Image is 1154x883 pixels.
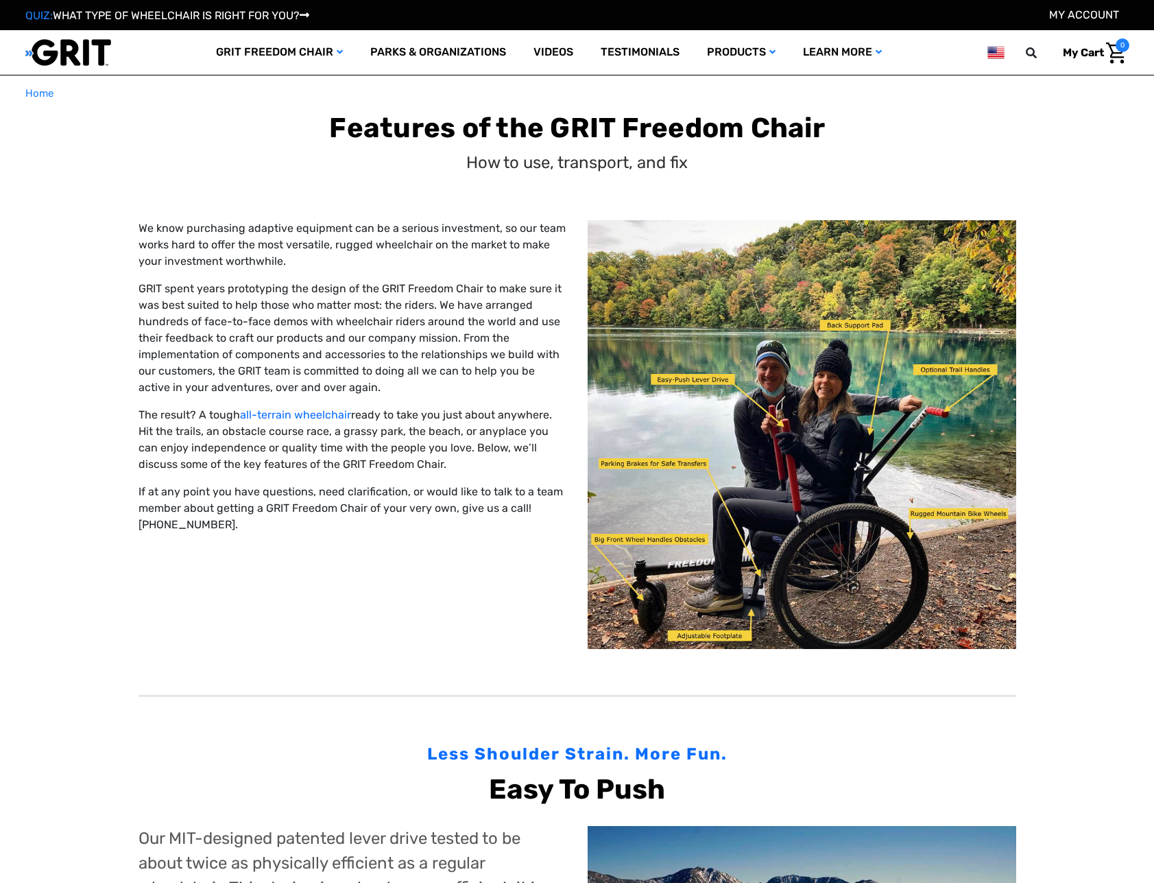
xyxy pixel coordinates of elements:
[25,9,53,22] span: QUIZ:
[587,30,693,75] a: Testimonials
[987,44,1004,61] img: us.png
[139,220,567,270] p: We know purchasing adaptive equipment can be a serious investment, so our team works hard to offe...
[25,38,111,67] img: GRIT All-Terrain Wheelchair and Mobility Equipment
[1116,38,1129,52] span: 0
[25,86,53,102] a: Home
[202,30,357,75] a: GRIT Freedom Chair
[25,86,1129,102] nav: Breadcrumb
[466,150,688,175] p: How to use, transport, and fix
[139,484,567,533] p: If at any point you have questions, need clarification, or would like to talk to a team member ab...
[1063,46,1104,59] span: My Cart
[329,112,825,144] b: Features of the GRIT Freedom Chair
[489,773,665,805] b: Easy To Push
[1049,8,1119,21] a: Account
[1053,38,1129,67] a: Cart with 0 items
[139,281,567,396] p: GRIT spent years prototyping the design of the GRIT Freedom Chair to make sure it was best suited...
[139,742,1016,766] div: Less Shoulder Strain. More Fun.
[693,30,789,75] a: Products
[240,408,351,421] a: all-terrain wheelchair
[588,220,1016,649] img: Yellow text boxes with arrows pointing out features of GRIT Freedom Chair over photo of two adult...
[1106,43,1126,64] img: Cart
[357,30,520,75] a: Parks & Organizations
[1032,38,1053,67] input: Search
[25,87,53,99] span: Home
[25,9,309,22] a: QUIZ:WHAT TYPE OF WHEELCHAIR IS RIGHT FOR YOU?
[139,407,567,473] p: The result? A tough ready to take you just about anywhere. Hit the trails, an obstacle course rac...
[789,30,895,75] a: Learn More
[520,30,587,75] a: Videos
